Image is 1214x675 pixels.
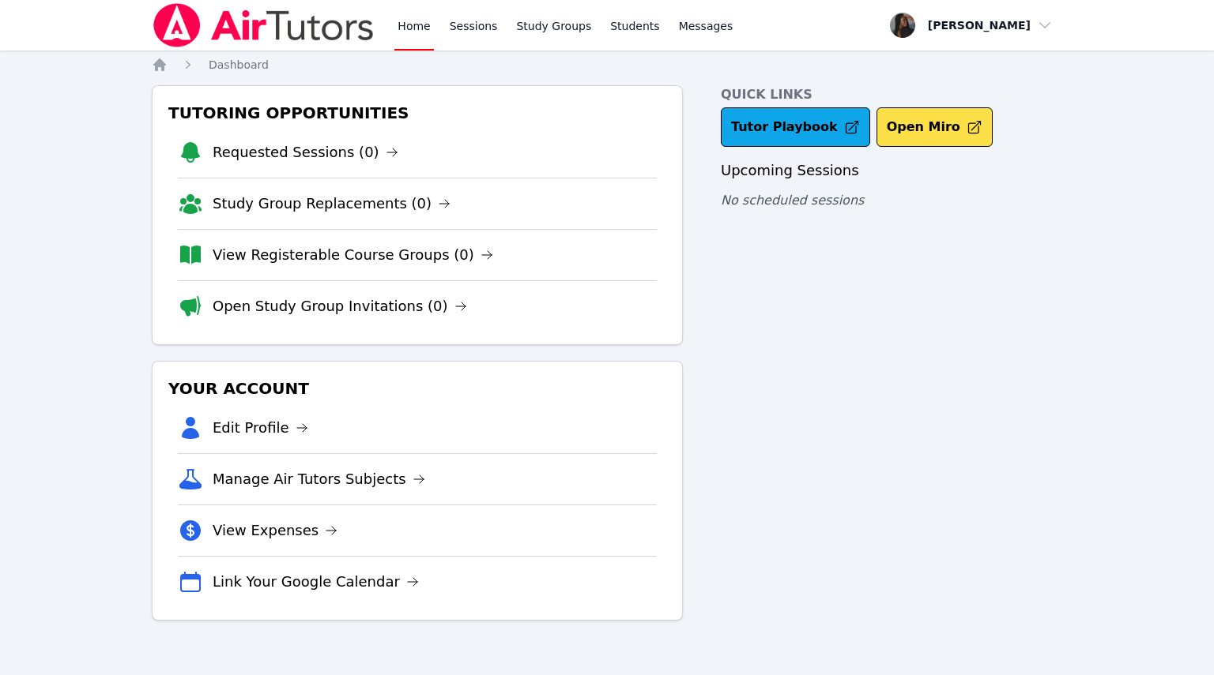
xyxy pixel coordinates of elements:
[213,193,451,215] a: Study Group Replacements (0)
[165,374,669,403] h3: Your Account
[152,57,1062,73] nav: Breadcrumb
[721,159,1062,182] h3: Upcoming Sessions
[209,57,269,73] a: Dashboard
[877,107,993,147] button: Open Miro
[721,107,870,147] a: Tutor Playbook
[679,18,733,34] span: Messages
[721,193,864,208] span: No scheduled sessions
[213,519,337,542] a: View Expenses
[721,85,1062,104] h4: Quick Links
[213,571,419,593] a: Link Your Google Calendar
[213,244,493,266] a: View Registerable Course Groups (0)
[213,295,467,317] a: Open Study Group Invitations (0)
[152,3,375,47] img: Air Tutors
[213,468,425,490] a: Manage Air Tutors Subjects
[165,99,669,127] h3: Tutoring Opportunities
[209,58,269,71] span: Dashboard
[213,141,398,163] a: Requested Sessions (0)
[213,417,308,439] a: Edit Profile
